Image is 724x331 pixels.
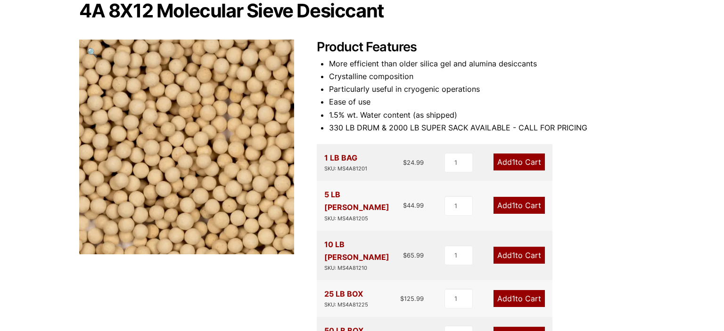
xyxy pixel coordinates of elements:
li: Particularly useful in cryogenic operations [329,83,645,96]
span: $ [403,251,407,259]
span: $ [403,202,407,209]
div: 10 LB [PERSON_NAME] [324,238,403,273]
a: Add1to Cart [494,247,545,264]
div: 25 LB BOX [324,288,368,309]
h2: Product Features [317,40,645,55]
div: 5 LB [PERSON_NAME] [324,188,403,223]
bdi: 65.99 [403,251,424,259]
span: 1 [512,201,515,210]
span: $ [403,159,407,166]
li: 1.5% wt. Water content (as shipped) [329,109,645,121]
bdi: 44.99 [403,202,424,209]
a: Add1to Cart [494,153,545,170]
span: 1 [512,157,515,167]
bdi: 125.99 [400,295,424,302]
span: $ [400,295,404,302]
div: SKU: MS4A81205 [324,214,403,223]
div: SKU: MS4A81225 [324,300,368,309]
div: 1 LB BAG [324,152,367,173]
span: 1 [512,250,515,260]
li: 330 LB DRUM & 2000 LB SUPER SACK AVAILABLE - CALL FOR PRICING [329,121,645,134]
li: More efficient than older silica gel and alumina desiccants [329,57,645,70]
bdi: 24.99 [403,159,424,166]
a: Add1to Cart [494,290,545,307]
li: Ease of use [329,96,645,108]
h1: 4A 8X12 Molecular Sieve Desiccant [79,1,645,21]
span: 1 [512,294,515,303]
a: View full-screen image gallery [79,40,105,65]
a: Add1to Cart [494,197,545,214]
div: SKU: MS4A81201 [324,164,367,173]
span: 🔍 [87,47,98,57]
div: SKU: MS4A81210 [324,264,403,273]
li: Crystalline composition [329,70,645,83]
